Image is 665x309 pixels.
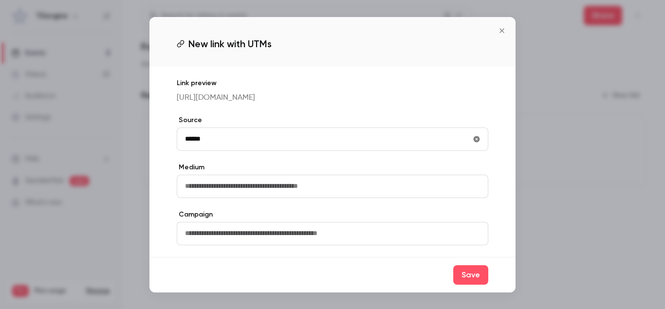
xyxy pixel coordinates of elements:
[188,36,272,51] span: New link with UTMs
[177,92,488,104] p: [URL][DOMAIN_NAME]
[469,131,484,147] button: utmSource
[177,163,488,172] label: Medium
[177,115,488,125] label: Source
[453,265,488,285] button: Save
[177,78,488,88] p: Link preview
[492,21,512,40] button: Close
[177,210,488,219] label: Campaign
